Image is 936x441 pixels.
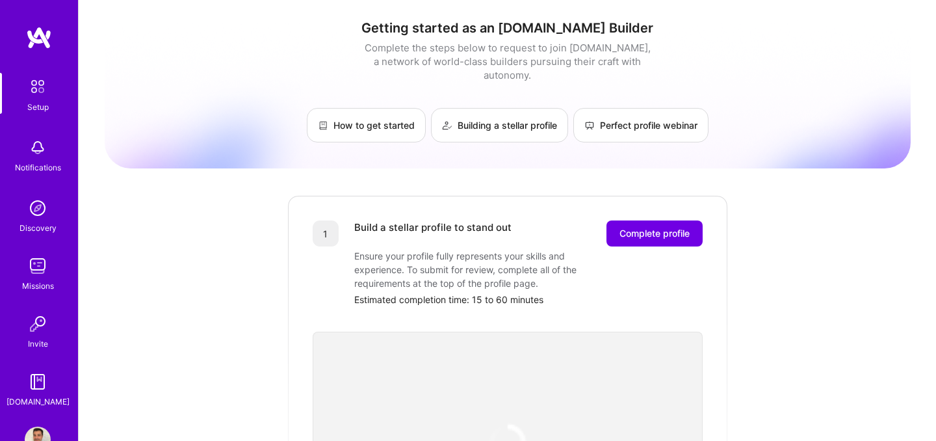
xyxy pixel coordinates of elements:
div: [DOMAIN_NAME] [6,395,70,408]
img: Perfect profile webinar [584,120,595,131]
button: Complete profile [606,220,703,247]
img: bell [25,135,51,161]
div: 1 [313,220,339,247]
a: How to get started [307,108,426,142]
div: Build a stellar profile to stand out [354,220,512,247]
span: Complete profile [619,227,690,240]
div: Missions [22,279,54,293]
div: Notifications [15,161,61,174]
img: Building a stellar profile [442,120,452,131]
h1: Getting started as an [DOMAIN_NAME] Builder [105,20,911,36]
div: Ensure your profile fully represents your skills and experience. To submit for review, complete a... [354,249,614,290]
div: Complete the steps below to request to join [DOMAIN_NAME], a network of world-class builders purs... [361,41,654,82]
img: setup [24,73,51,100]
div: Estimated completion time: 15 to 60 minutes [354,293,703,306]
img: logo [26,26,52,49]
a: Building a stellar profile [431,108,568,142]
img: guide book [25,369,51,395]
div: Discovery [19,221,57,235]
img: Invite [25,311,51,337]
img: discovery [25,195,51,221]
div: Setup [27,100,49,114]
a: Perfect profile webinar [573,108,708,142]
img: teamwork [25,253,51,279]
img: How to get started [318,120,328,131]
div: Invite [28,337,48,351]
